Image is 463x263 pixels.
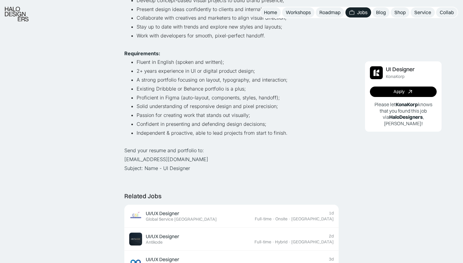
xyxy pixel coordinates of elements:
div: 2d [329,234,334,239]
div: UI/UX Designer [146,210,179,217]
b: KonaKorp [396,101,418,107]
div: Antikode [146,240,163,245]
a: Roadmap [316,7,344,17]
div: Related Jobs [124,192,161,200]
p: ‍ [124,137,339,146]
div: Home [264,9,277,16]
li: Confident in presenting and defending design decisions; [137,120,339,129]
div: 1d [329,211,334,216]
p: Please let knows that you found this job via , [PERSON_NAME]! [370,101,437,127]
li: Existing Dribbble or Behance portfolio is a plus; [137,84,339,93]
div: Jobs [357,9,367,16]
li: Proficient in Figma (auto-layout, components, styles, handoff); [137,93,339,102]
div: Service [414,9,431,16]
li: Solid understanding of responsive design and pixel precision; [137,102,339,111]
li: Collaborate with creatives and marketers to align visual direction; [137,14,339,22]
div: UI/UX Designer [146,256,179,263]
a: Collab [436,7,457,17]
p: Send your resume and portfolio to: [EMAIL_ADDRESS][DOMAIN_NAME] Subject: Name - UI Designer [124,146,339,172]
li: Passion for creating work that stands out visually; [137,111,339,120]
div: Full-time [255,216,272,222]
div: UI/UX Designer [146,233,179,240]
div: Roadmap [319,9,341,16]
a: Jobs [345,7,371,17]
div: Hybrid [275,239,288,245]
a: Shop [391,7,409,17]
b: HaloDesigners [389,114,423,120]
a: Home [260,7,281,17]
div: Blog [376,9,386,16]
img: Job Image [129,233,142,246]
div: UI Designer [386,66,415,73]
div: Full-time [254,239,271,245]
div: [GEOGRAPHIC_DATA] [291,239,334,245]
div: Global Service [GEOGRAPHIC_DATA] [146,217,217,222]
li: A strong portfolio focusing on layout, typography, and interaction; [137,75,339,84]
div: · [288,239,291,245]
a: Blog [372,7,390,17]
div: Shop [394,9,406,16]
img: Job Image [129,210,142,222]
a: Workshops [282,7,314,17]
li: Independent & proactive, able to lead projects from start to finish. [137,129,339,137]
div: Apply [393,89,405,95]
a: Service [411,7,435,17]
li: 2+ years experience in UI or digital product design; [137,67,339,75]
div: · [272,239,274,245]
div: [GEOGRAPHIC_DATA] [291,216,334,222]
div: · [272,216,275,222]
div: KonaKorp [386,74,405,79]
a: Job ImageUI/UX DesignerAntikode2dFull-time·Hybrid·[GEOGRAPHIC_DATA] [124,228,339,251]
p: ‍ [124,40,339,49]
li: Work with developers for smooth, pixel-perfect handoff. [137,31,339,40]
li: Stay up to date with trends and explore new styles and layouts; [137,22,339,31]
strong: Requirements: [124,50,160,56]
div: Onsite [275,216,288,222]
img: Job Image [370,66,383,79]
div: 3d [329,257,334,262]
li: Present design ideas confidently to clients and internal teams; [137,5,339,14]
div: Workshops [286,9,311,16]
div: · [288,216,291,222]
li: Fluent in English (spoken and written); [137,58,339,67]
a: Apply [370,87,437,97]
a: Job ImageUI/UX DesignerGlobal Service [GEOGRAPHIC_DATA]1dFull-time·Onsite·[GEOGRAPHIC_DATA] [124,205,339,228]
div: Collab [440,9,454,16]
